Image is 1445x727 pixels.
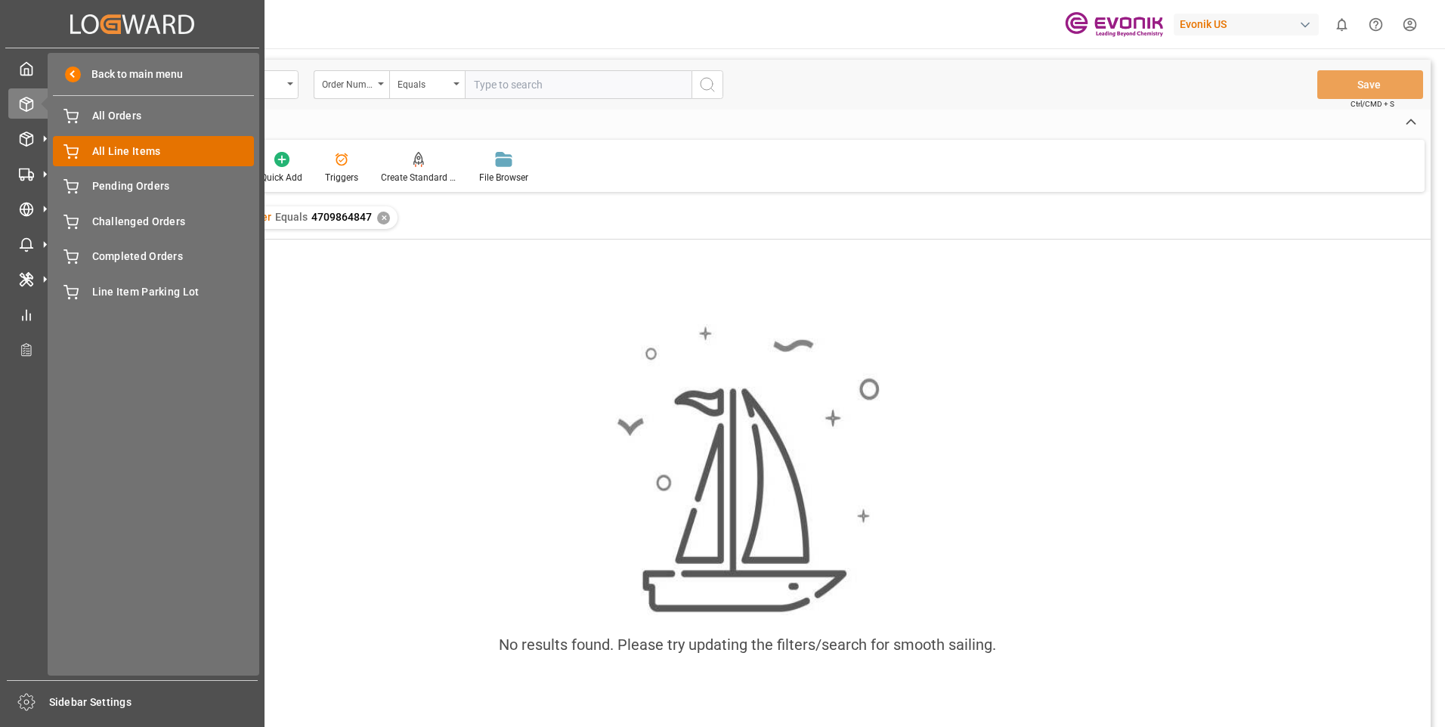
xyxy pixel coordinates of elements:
button: open menu [389,70,465,99]
span: Pending Orders [92,178,255,194]
div: Order Number [322,74,373,91]
div: File Browser [479,171,528,184]
span: Challenged Orders [92,214,255,230]
a: Line Item Parking Lot [53,277,254,306]
span: Ctrl/CMD + S [1351,98,1394,110]
img: Evonik-brand-mark-Deep-Purple-RGB.jpeg_1700498283.jpeg [1065,11,1163,38]
span: Completed Orders [92,249,255,265]
a: My Cockpit [8,54,256,83]
span: Back to main menu [81,67,183,82]
a: Challenged Orders [53,206,254,236]
div: Create Standard Shipment [381,171,456,184]
button: Evonik US [1174,10,1325,39]
img: smooth_sailing.jpeg [615,324,880,615]
span: Sidebar Settings [49,695,258,710]
div: Quick Add [261,171,302,184]
div: ✕ [377,212,390,224]
button: Help Center [1359,8,1393,42]
a: My Reports [8,299,256,329]
a: All Line Items [53,136,254,166]
a: Pending Orders [53,172,254,201]
div: Evonik US [1174,14,1319,36]
span: 4709864847 [311,211,372,223]
button: Save [1317,70,1423,99]
a: Transport Planner [8,335,256,364]
div: No results found. Please try updating the filters/search for smooth sailing. [499,633,996,656]
span: Line Item Parking Lot [92,284,255,300]
span: All Orders [92,108,255,124]
div: Triggers [325,171,358,184]
span: All Line Items [92,144,255,159]
span: Equals [275,211,308,223]
input: Type to search [465,70,692,99]
a: Completed Orders [53,242,254,271]
button: search button [692,70,723,99]
a: All Orders [53,101,254,131]
div: Equals [398,74,449,91]
button: show 0 new notifications [1325,8,1359,42]
button: open menu [314,70,389,99]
